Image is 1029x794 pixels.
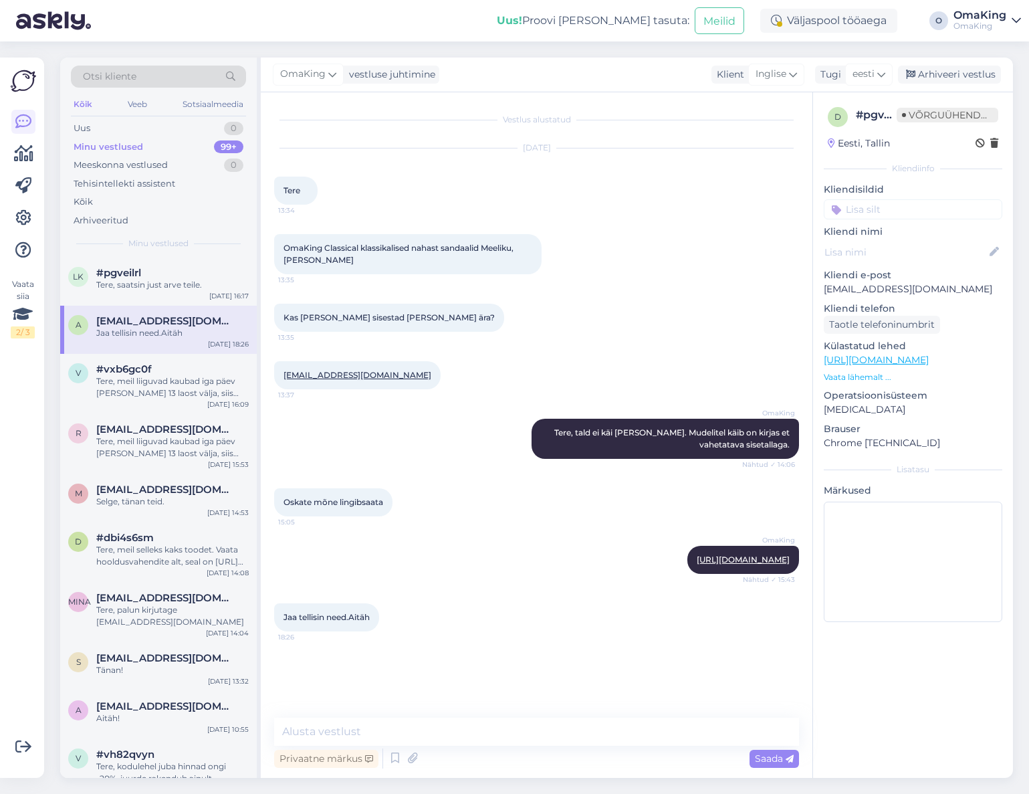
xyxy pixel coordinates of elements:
font: mina [68,597,91,607]
font: Kõik [74,99,92,109]
a: OmaKingOmaKing [953,10,1021,31]
font: Tugi [820,68,841,80]
font: vestluse juhtimine [349,68,435,80]
font: 2 [16,327,21,337]
font: OmaKing [953,9,1006,21]
font: 13:37 [278,391,294,399]
font: 13:35 [278,276,294,284]
font: m [75,488,82,498]
font: [EMAIL_ADDRESS][DOMAIN_NAME] [96,423,280,435]
font: [DATE] 14:04 [206,629,249,637]
font: Tere, saatsin just arve teile. [96,280,202,290]
font: OmaKing [762,409,795,417]
font: OmaKing [953,21,992,31]
font: a [76,320,82,330]
font: Selge, tänan teid. [96,496,164,506]
font: O [935,15,942,25]
font: Tehisintellekti assistent [74,178,175,189]
input: Lisa silt [824,199,1002,219]
font: Kas [PERSON_NAME] sisestad [PERSON_NAME] ära? [283,312,495,322]
img: Askly logo [11,68,36,94]
font: Kõik [74,196,93,207]
font: Eesti, Tallin [838,137,890,149]
font: r [76,428,82,438]
font: Lisatasu [897,464,929,474]
font: [DATE] 14:08 [207,569,249,577]
font: OmaKing Classical klassikalised nahast sandaalid Meeliku, [PERSON_NAME] [283,243,516,265]
font: Aitäh! [96,713,120,723]
font: Vestlus alustatud [503,114,571,124]
span: aivi30@hot.ee [96,315,235,327]
button: Meilid [695,7,744,33]
font: Võrguühenduseta [909,109,1012,121]
font: Oskate mõne lingibsaata [283,497,383,507]
font: [EMAIL_ADDRESS][DOMAIN_NAME] [824,283,992,295]
font: 15:05 [278,518,295,526]
font: Arhiveeri vestlus [918,68,996,80]
font: Kliendi telefon [824,302,895,314]
font: #dbi4s6sm [96,531,154,544]
font: lk [73,272,84,282]
font: Nähtud ✓ 14:06 [742,460,795,469]
font: Chrome [TECHNICAL_ID] [824,437,940,449]
font: Väljaspool tööaega [787,14,887,27]
font: Otsi kliente [83,70,136,82]
font: [MEDICAL_DATA] [824,403,905,415]
font: Märkused [824,484,871,496]
a: [URL][DOMAIN_NAME] [824,354,929,366]
font: #pgveilrl [96,266,141,279]
font: Inglise [756,68,786,80]
font: [EMAIL_ADDRESS][DOMAIN_NAME] [96,314,280,327]
font: #vh82qvyn [96,748,154,761]
font: a [76,705,82,715]
span: info@fotboden.se [96,592,235,604]
font: v [76,753,81,763]
font: Tere, tald ei käi [PERSON_NAME]. Mudelitel käib on kirjas et vahetatava sisetallaga. [554,427,792,450]
font: eesti [852,68,875,80]
font: s [76,657,81,667]
font: Jaa tellisin need.Aitäh [96,328,183,338]
font: [DATE] [523,142,551,153]
font: Meeskonna vestlused [74,159,168,170]
font: Külastatud lehed [824,340,906,352]
font: OmaKing [762,536,795,544]
font: Klient [717,68,744,80]
font: Proovi [PERSON_NAME] tasuta: [522,14,689,27]
font: Tere, palun kirjutage [EMAIL_ADDRESS][DOMAIN_NAME] [96,605,244,627]
font: Meilid [703,15,735,27]
span: kuivanen@gmail.com [96,652,235,664]
font: Minu vestlused [74,141,143,152]
font: Kliendiinfo [892,163,935,173]
font: OmaKing [280,68,326,80]
font: Tere, meil liiguvad kaubad iga päev [PERSON_NAME] 13 laost välja, siis [PERSON_NAME] tellimuse en... [96,376,248,470]
font: Privaatne märkus [279,753,362,765]
font: 13:35 [278,333,294,342]
font: Taotle telefoninumbrit [829,318,935,330]
font: [DATE] 14:53 [207,508,249,517]
font: d [75,536,82,547]
span: #pgveilrl [96,267,141,279]
font: 13:34 [278,206,295,215]
span: annelajarvik@gmail.com [96,700,235,712]
font: Uus [74,122,90,133]
font: 99+ [221,141,237,152]
font: [DATE] 10:55 [207,725,249,734]
font: Kliendi nimi [824,225,883,237]
font: pgveilrl [863,108,905,121]
font: Kliendi e-post [824,269,891,281]
font: Vaata siia [12,279,34,301]
font: Minu vestlused [128,238,189,248]
font: #vxb6gc0f [96,363,152,375]
font: [EMAIL_ADDRESS][DOMAIN_NAME] [96,652,280,664]
font: Veeb [128,99,147,109]
span: #dbi4s6sm [96,532,154,544]
font: [DATE] 18:26 [208,340,249,349]
font: [EMAIL_ADDRESS][DOMAIN_NAME] [96,591,280,604]
span: #vh82qvyn [96,749,154,761]
input: Lisa nimi [824,245,987,260]
font: Vaata lähemalt ... [824,372,891,382]
font: Tänan! [96,665,123,675]
font: Tere [283,185,300,195]
span: margusnurme91@hotmail.com [96,484,235,496]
